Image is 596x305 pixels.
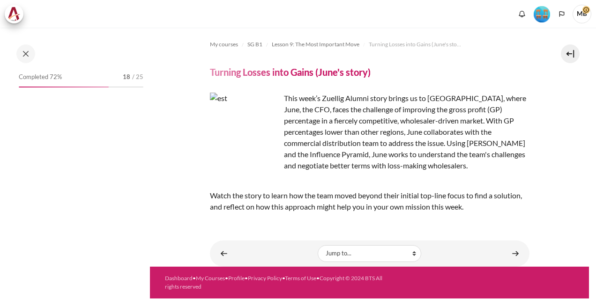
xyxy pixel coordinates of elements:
[5,5,28,23] a: Architeck Architeck
[369,40,462,49] span: Turning Losses into Gains (June's story)
[506,244,525,262] a: Master the Move ►
[196,275,225,282] a: My Courses
[19,87,109,87] div: 72%
[132,73,143,82] span: / 25
[272,40,359,49] span: Lesson 9: The Most Important Move
[534,5,550,22] div: Level #4
[210,66,371,78] h4: Turning Losses into Gains (June's story)
[210,93,280,163] img: est
[210,37,529,52] nav: Navigation bar
[530,5,554,22] a: Level #4
[210,40,238,49] span: My courses
[165,275,193,282] a: Dashboard
[369,39,462,50] a: Turning Losses into Gains (June's story)
[19,73,62,82] span: Completed 72%
[272,39,359,50] a: Lesson 9: The Most Important Move
[215,244,233,262] a: ◄ Lesson 9 Summary
[247,40,262,49] span: SG B1
[573,5,591,23] span: MB
[555,7,569,21] button: Languages
[210,39,238,50] a: My courses
[165,274,385,291] div: • • • • •
[534,6,550,22] img: Level #4
[248,275,282,282] a: Privacy Policy
[7,7,21,21] img: Architeck
[210,190,529,212] p: Watch the story to learn how the team moved beyond their initial top-line focus to find a solutio...
[515,7,529,21] div: Show notification window with no new notifications
[573,5,591,23] a: User menu
[150,28,589,267] section: Content
[247,39,262,50] a: SG B1
[123,73,130,82] span: 18
[228,275,245,282] a: Profile
[285,275,316,282] a: Terms of Use
[210,93,529,171] p: This week’s Zuellig Alumni story brings us to [GEOGRAPHIC_DATA], where June, the CFO, faces the c...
